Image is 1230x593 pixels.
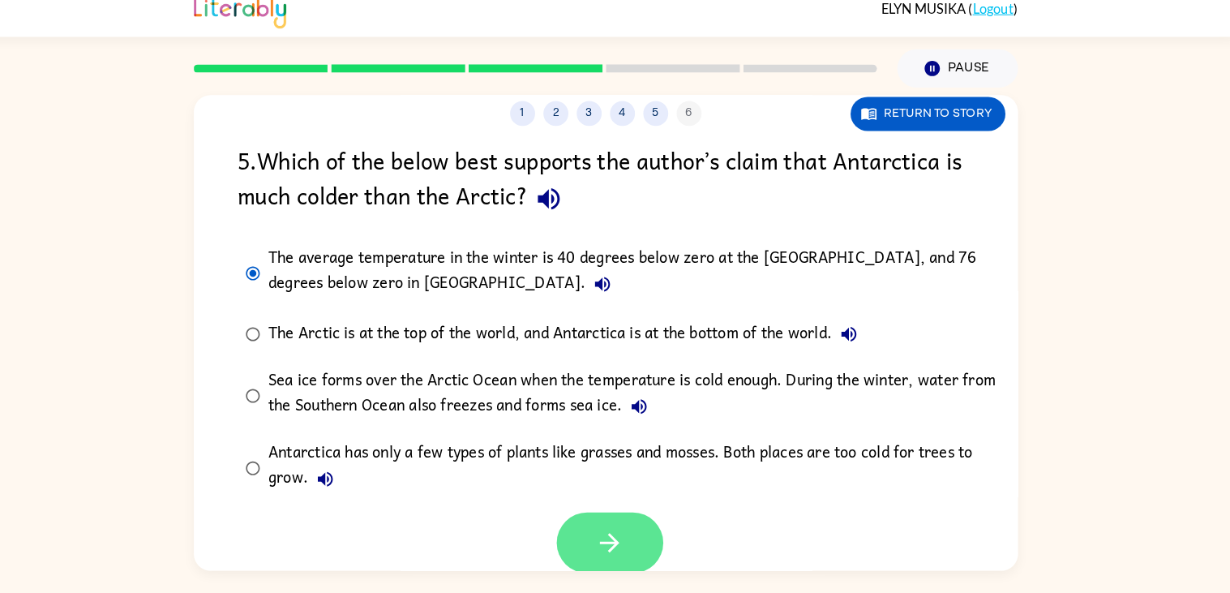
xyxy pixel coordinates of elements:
[257,153,974,229] div: 5 . Which of the below best supports the author’s claim that Antarctica is much colder than the A...
[884,15,969,30] span: ELYN MUSIKA
[287,324,868,356] div: The Arctic is at the top of the world, and Antarctica is at the bottom of the world.
[619,113,644,137] button: 4
[899,62,1017,100] button: Pause
[522,113,546,137] button: 1
[326,465,358,497] button: Antarctica has only a few types of plants like grasses and mosses. Both places are too cold for t...
[555,113,579,137] button: 2
[287,443,996,497] div: Antarctica has only a few types of plants like grasses and mosses. Both places are too cold for t...
[973,15,1013,30] a: Logout
[214,6,304,42] img: Literably
[652,113,676,137] button: 5
[287,372,996,427] div: Sea ice forms over the Arctic Ocean when the temperature is cold enough. During the winter, water...
[587,113,611,137] button: 3
[596,275,628,307] button: The average temperature in the winter is 40 degrees below zero at the [GEOGRAPHIC_DATA], and 76 d...
[632,394,664,427] button: Sea ice forms over the Arctic Ocean when the temperature is cold enough. During the winter, water...
[836,324,868,356] button: The Arctic is at the top of the world, and Antarctica is at the bottom of the world.
[287,253,996,307] div: The average temperature in the winter is 40 degrees below zero at the [GEOGRAPHIC_DATA], and 76 d...
[854,109,1005,142] button: Return to story
[884,15,1017,30] div: ( )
